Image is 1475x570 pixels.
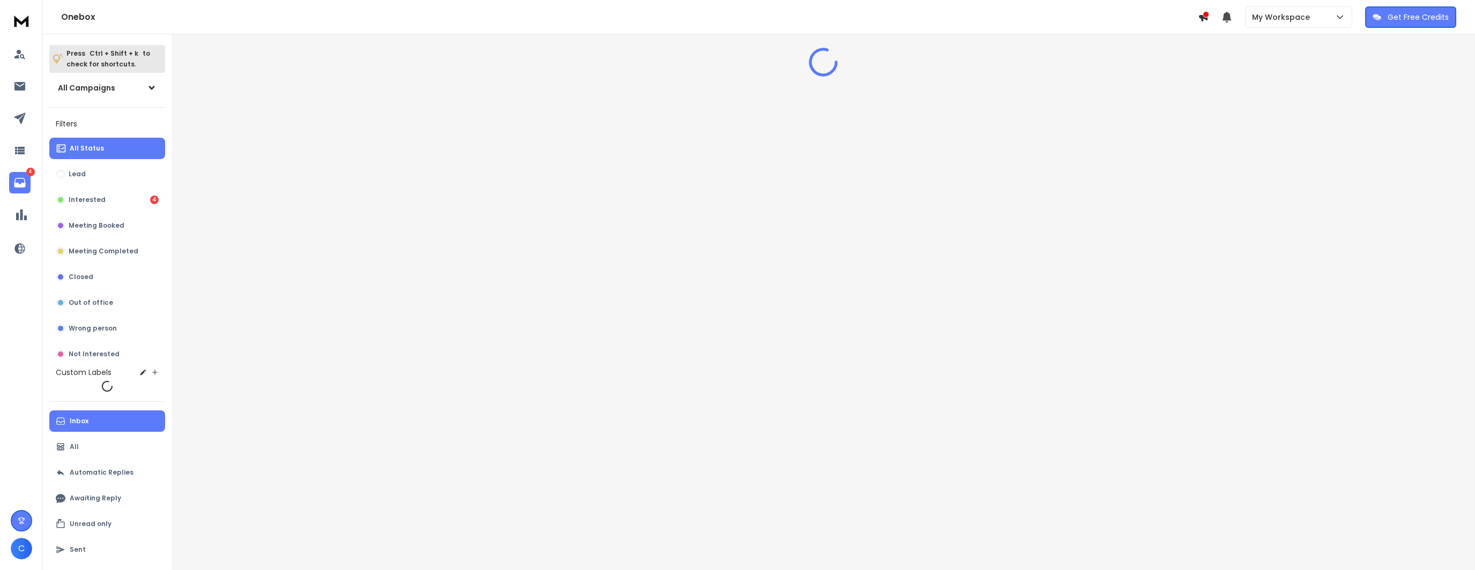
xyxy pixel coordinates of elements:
[150,196,159,204] div: 4
[9,172,31,193] a: 4
[69,221,124,230] p: Meeting Booked
[49,462,165,483] button: Automatic Replies
[49,292,165,313] button: Out of office
[66,48,150,70] p: Press to check for shortcuts.
[11,538,32,559] button: C
[69,247,138,256] p: Meeting Completed
[49,241,165,262] button: Meeting Completed
[70,468,133,477] p: Automatic Replies
[49,189,165,211] button: Interested4
[49,266,165,288] button: Closed
[49,318,165,339] button: Wrong person
[70,417,88,425] p: Inbox
[1365,6,1456,28] button: Get Free Credits
[49,513,165,535] button: Unread only
[49,343,165,365] button: Not Interested
[49,410,165,432] button: Inbox
[70,144,104,153] p: All Status
[56,367,111,378] h3: Custom Labels
[69,350,120,358] p: Not Interested
[70,520,111,528] p: Unread only
[69,273,93,281] p: Closed
[49,436,165,457] button: All
[88,47,140,59] span: Ctrl + Shift + k
[49,116,165,131] h3: Filters
[49,77,165,99] button: All Campaigns
[11,11,32,31] img: logo
[70,442,79,451] p: All
[69,324,117,333] p: Wrong person
[49,138,165,159] button: All Status
[49,487,165,509] button: Awaiting Reply
[69,196,106,204] p: Interested
[1388,12,1449,22] p: Get Free Credits
[1252,12,1314,22] p: My Workspace
[70,545,86,554] p: Sent
[49,163,165,185] button: Lead
[49,215,165,236] button: Meeting Booked
[69,298,113,307] p: Out of office
[69,170,86,178] p: Lead
[26,168,35,176] p: 4
[70,494,121,502] p: Awaiting Reply
[58,82,115,93] h1: All Campaigns
[49,539,165,560] button: Sent
[61,11,1198,24] h1: Onebox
